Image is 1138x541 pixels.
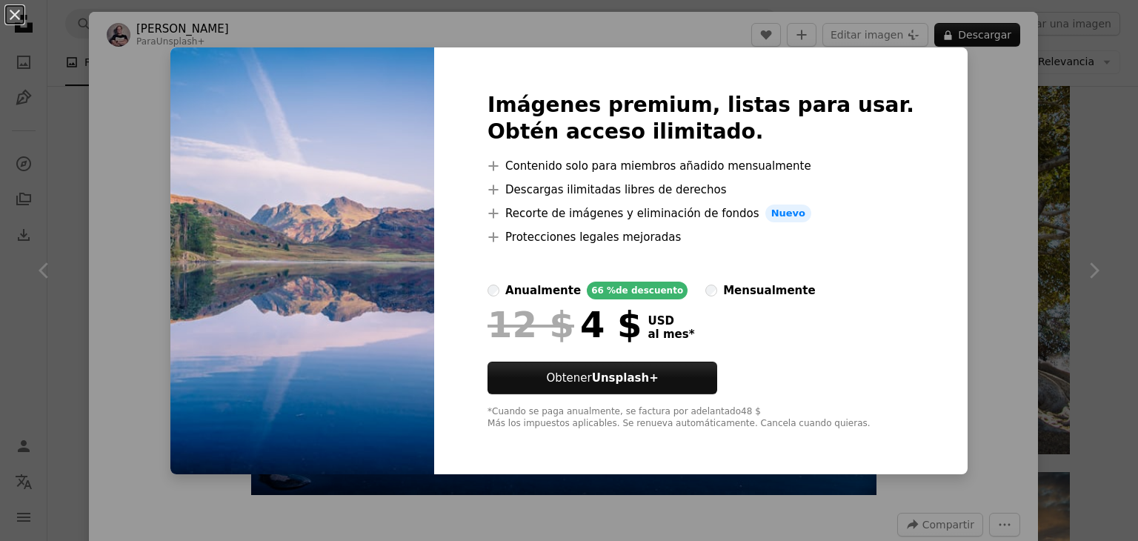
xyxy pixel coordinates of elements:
img: premium_photo-1673697239981-389164b7b87f [170,47,434,474]
h2: Imágenes premium, listas para usar. Obtén acceso ilimitado. [488,92,914,145]
span: Nuevo [765,205,811,222]
div: mensualmente [723,282,815,299]
div: anualmente [505,282,581,299]
span: 12 $ [488,305,574,344]
div: *Cuando se paga anualmente, se factura por adelantado 48 $ Más los impuestos aplicables. Se renue... [488,406,914,430]
li: Recorte de imágenes y eliminación de fondos [488,205,914,222]
div: 66 % de descuento [587,282,688,299]
button: ObtenerUnsplash+ [488,362,717,394]
span: al mes * [648,328,694,341]
input: mensualmente [705,285,717,296]
span: USD [648,314,694,328]
li: Descargas ilimitadas libres de derechos [488,181,914,199]
li: Protecciones legales mejoradas [488,228,914,246]
strong: Unsplash+ [592,371,659,385]
input: anualmente66 %de descuento [488,285,499,296]
div: 4 $ [488,305,642,344]
li: Contenido solo para miembros añadido mensualmente [488,157,914,175]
